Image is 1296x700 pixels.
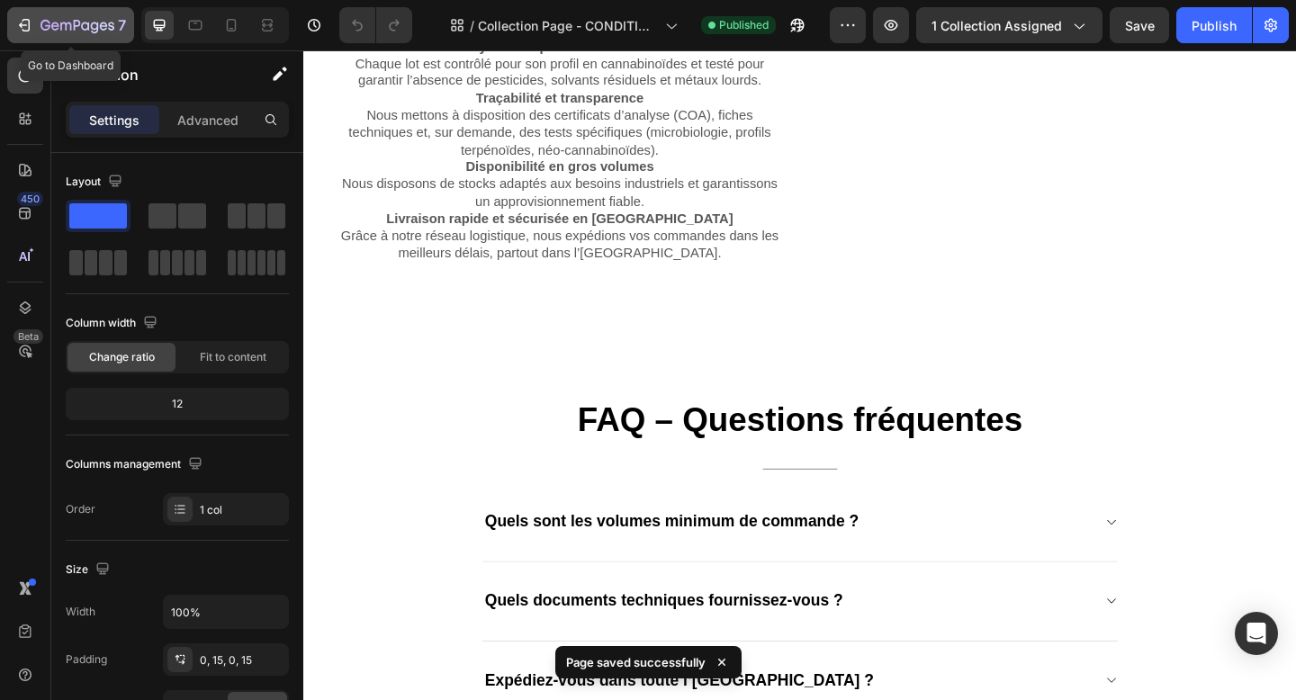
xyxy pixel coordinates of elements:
[66,501,95,517] div: Order
[33,43,524,118] p: Nous mettons à disposition des certificats d’analyse (COA), fiches techniques et, sur demande, de...
[66,311,161,336] div: Column width
[66,453,206,477] div: Columns management
[66,558,113,582] div: Size
[66,604,95,620] div: Width
[200,652,284,669] div: 0, 15, 0, 15
[1125,18,1155,33] span: Save
[17,192,43,206] div: 450
[197,589,587,608] span: Quels documents techniques fournissez-vous ?
[176,119,382,134] strong: Disponibilité en gros volumes
[566,653,706,671] p: Page saved successfully
[13,329,43,344] div: Beta
[1235,612,1278,655] div: Open Intercom Messenger
[90,175,467,191] strong: Livraison rapide et sécurisée en [GEOGRAPHIC_DATA]
[197,503,604,522] span: Quels sont les volumes minimum de commande ?
[200,502,284,518] div: 1 col
[177,111,238,130] p: Advanced
[87,64,235,85] p: Section
[89,111,139,130] p: Settings
[339,7,412,43] div: Undo/Redo
[69,391,285,417] div: 12
[931,16,1062,35] span: 1 collection assigned
[1192,16,1237,35] div: Publish
[916,7,1102,43] button: 1 collection assigned
[164,596,288,628] input: Auto
[118,14,126,36] p: 7
[187,44,370,59] strong: Traçabilité et transparence
[1176,7,1252,43] button: Publish
[33,175,524,230] p: Grâce à notre réseau logistique, nous expédions vos commandes dans les meilleurs délais, partout ...
[719,17,769,33] span: Published
[478,16,658,35] span: Collection Page - CONDITIONNÉ
[197,676,620,695] span: Expédiez-vous dans toute l’[GEOGRAPHIC_DATA] ?
[303,50,1296,700] iframe: Design area
[1110,7,1169,43] button: Save
[89,349,155,365] span: Change ratio
[470,16,474,35] span: /
[33,118,524,174] p: Nous disposons de stocks adaptés aux besoins industriels et garantissons un approvisionnement fia...
[298,381,782,421] span: FAQ – Questions fréquentes
[200,349,266,365] span: Fit to content
[7,7,134,43] button: 7
[66,651,107,668] div: Padding
[66,170,126,194] div: Layout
